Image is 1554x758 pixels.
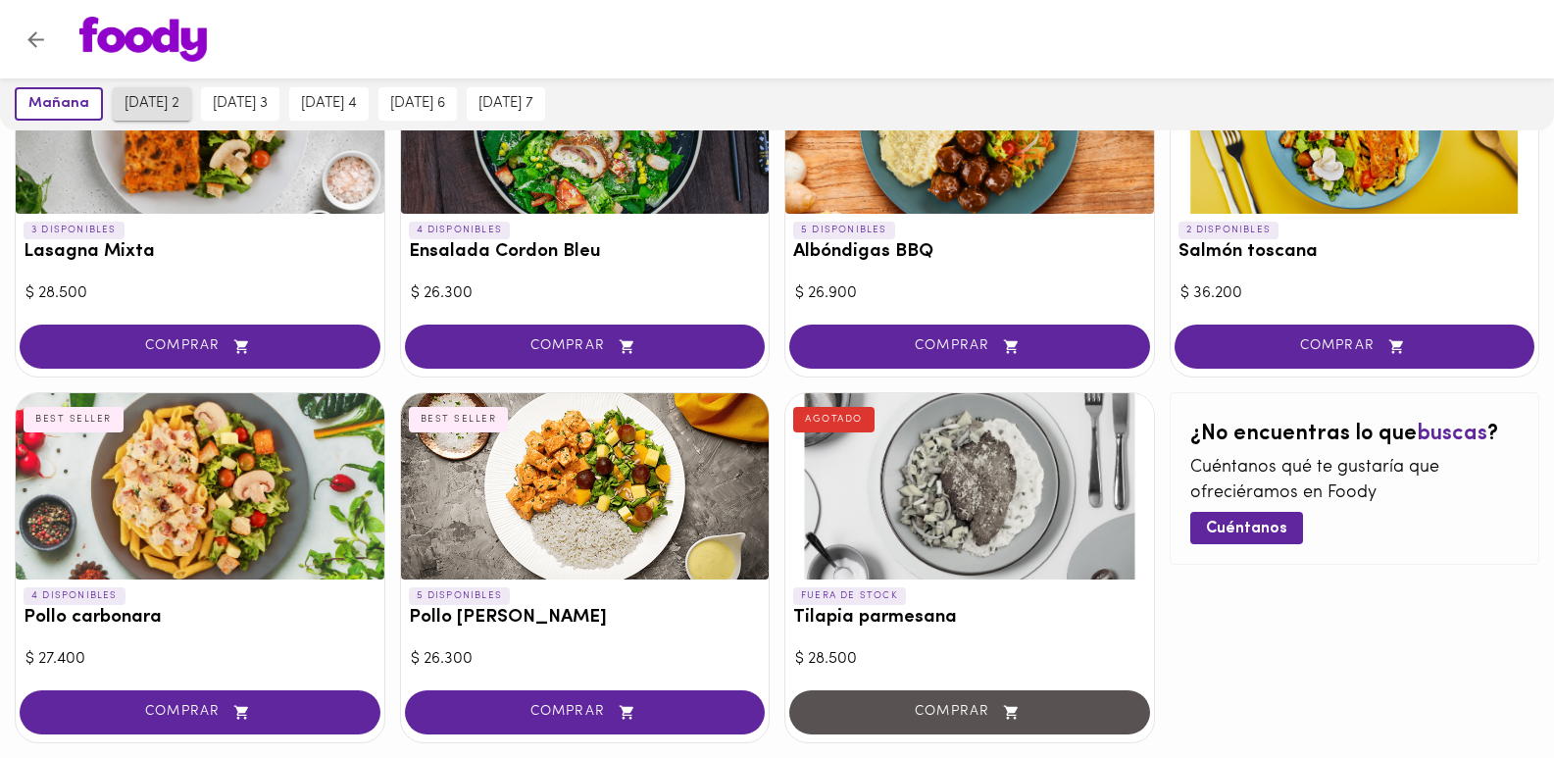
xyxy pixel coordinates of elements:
[1440,644,1534,738] iframe: Messagebird Livechat Widget
[15,87,103,121] button: mañana
[795,282,1144,305] div: $ 26.900
[795,648,1144,671] div: $ 28.500
[429,338,741,355] span: COMPRAR
[1206,520,1287,538] span: Cuéntanos
[113,87,191,121] button: [DATE] 2
[213,95,268,113] span: [DATE] 3
[793,222,895,239] p: 5 DISPONIBLES
[1417,423,1487,445] span: buscas
[405,690,766,734] button: COMPRAR
[301,95,357,113] span: [DATE] 4
[793,608,1146,629] h3: Tilapia parmesana
[409,407,509,432] div: BEST SELLER
[24,587,125,605] p: 4 DISPONIBLES
[1199,338,1511,355] span: COMPRAR
[478,95,533,113] span: [DATE] 7
[25,648,375,671] div: $ 27.400
[429,704,741,721] span: COMPRAR
[409,587,511,605] p: 5 DISPONIBLES
[1180,282,1529,305] div: $ 36.200
[785,393,1154,580] div: Tilapia parmesana
[24,608,376,629] h3: Pollo carbonara
[1178,242,1531,263] h3: Salmón toscana
[1190,512,1303,544] button: Cuéntanos
[12,16,60,64] button: Volver
[28,95,89,113] span: mañana
[409,222,511,239] p: 4 DISPONIBLES
[20,690,380,734] button: COMPRAR
[24,242,376,263] h3: Lasagna Mixta
[1178,222,1279,239] p: 2 DISPONIBLES
[125,95,179,113] span: [DATE] 2
[411,282,760,305] div: $ 26.300
[79,17,207,62] img: logo.png
[44,338,356,355] span: COMPRAR
[1190,423,1520,446] h2: ¿No encuentras lo que ?
[1190,456,1520,506] p: Cuéntanos qué te gustaría que ofreciéramos en Foody
[793,242,1146,263] h3: Albóndigas BBQ
[814,338,1126,355] span: COMPRAR
[409,608,762,629] h3: Pollo [PERSON_NAME]
[289,87,369,121] button: [DATE] 4
[467,87,545,121] button: [DATE] 7
[24,222,125,239] p: 3 DISPONIBLES
[1175,325,1535,369] button: COMPRAR
[409,242,762,263] h3: Ensalada Cordon Bleu
[789,325,1150,369] button: COMPRAR
[16,393,384,580] div: Pollo carbonara
[378,87,457,121] button: [DATE] 6
[793,407,875,432] div: AGOTADO
[793,587,906,605] p: FUERA DE STOCK
[201,87,279,121] button: [DATE] 3
[390,95,445,113] span: [DATE] 6
[25,282,375,305] div: $ 28.500
[405,325,766,369] button: COMPRAR
[411,648,760,671] div: $ 26.300
[401,393,770,580] div: Pollo Tikka Massala
[20,325,380,369] button: COMPRAR
[44,704,356,721] span: COMPRAR
[24,407,124,432] div: BEST SELLER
